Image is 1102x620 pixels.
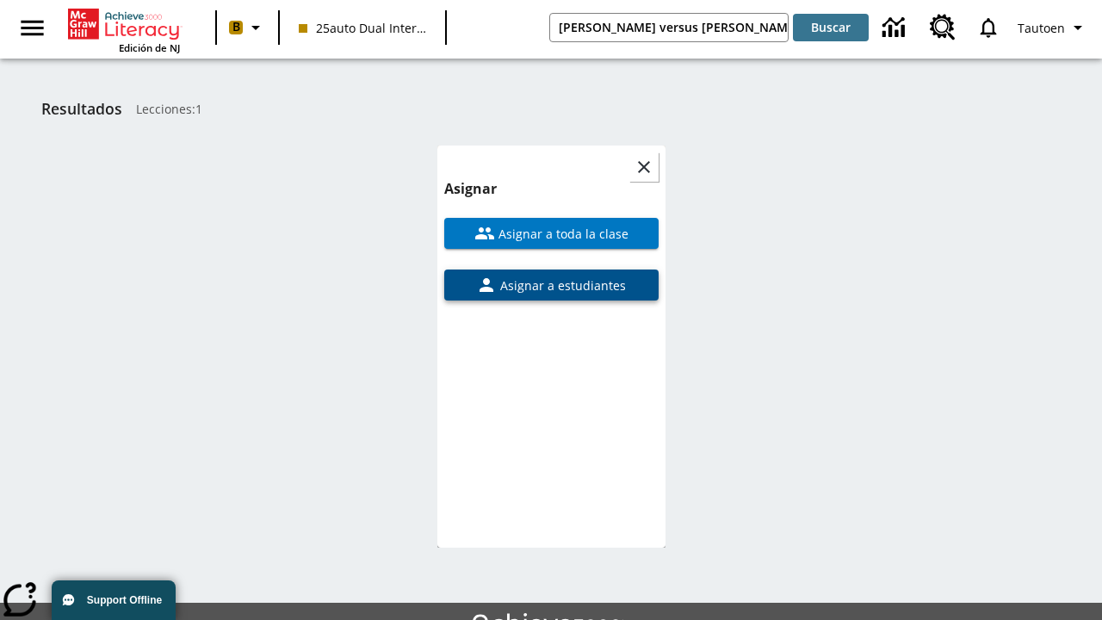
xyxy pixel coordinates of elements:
span: Asignar a toda la clase [495,225,628,243]
span: Support Offline [87,594,162,606]
div: Portada [68,5,180,54]
span: Tautoen [1018,19,1065,37]
button: Boost El color de la clase es melocotón. Cambiar el color de la clase. [222,12,273,43]
button: Perfil/Configuración [1011,12,1095,43]
span: B [232,16,240,38]
button: Support Offline [52,580,176,620]
button: Buscar [793,14,869,41]
a: Centro de información [872,4,919,52]
h1: Resultados [41,100,122,118]
span: 25auto Dual International [299,19,426,37]
button: Cerrar [629,152,659,182]
span: Lecciones : 1 [136,100,202,118]
span: Asignar a estudiantes [497,276,626,294]
a: Portada [68,7,180,41]
input: Buscar campo [550,14,788,41]
a: Notificaciones [966,5,1011,50]
button: Asignar a toda la clase [444,218,659,249]
button: Abrir el menú lateral [7,3,58,53]
div: lesson details [437,146,666,548]
h6: Asignar [444,177,659,201]
span: Edición de NJ [119,41,180,54]
button: Asignar a estudiantes [444,270,659,301]
a: Centro de recursos, Se abrirá en una pestaña nueva. [919,4,966,51]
